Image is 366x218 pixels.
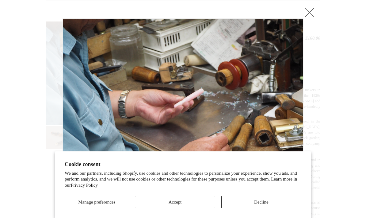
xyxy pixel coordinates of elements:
img: Ohnishi Seisakusho Tortoise Shell Celluloid Fountain Pen [63,19,303,199]
button: Manage preferences [65,196,129,208]
button: Decline [221,196,301,208]
a: Privacy Policy [71,183,98,188]
h2: Cookie consent [65,161,301,168]
p: We and our partners, including Shopify, use cookies and other technologies to personalize your ex... [65,170,301,189]
span: Manage preferences [78,200,115,204]
button: Accept [135,196,215,208]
